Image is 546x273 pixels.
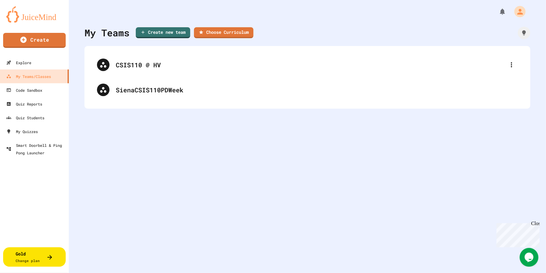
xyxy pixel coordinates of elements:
[520,248,540,267] iframe: chat widget
[3,247,66,267] button: GoldChange plan
[16,250,40,264] div: Gold
[518,27,530,39] div: How it works
[6,114,44,121] div: Quiz Students
[3,33,66,48] a: Create
[6,6,63,23] img: logo-orange.svg
[16,258,40,263] span: Change plan
[194,27,253,38] a: Choose Curriculum
[6,100,42,108] div: Quiz Reports
[116,85,518,95] div: SienaCSIS110PDWeek
[6,73,51,80] div: My Teams/Classes
[84,26,130,40] div: My Teams
[6,142,66,157] div: Smart Doorbell & Ping Pong Launcher
[136,27,190,38] a: Create new team
[91,52,524,77] div: CSIS110 @ HV
[91,77,524,102] div: SienaCSIS110PDWeek
[494,221,540,247] iframe: chat widget
[3,3,43,40] div: Chat with us now!Close
[6,59,31,66] div: Explore
[508,4,527,19] div: My Account
[116,60,505,70] div: CSIS110 @ HV
[6,128,38,135] div: My Quizzes
[487,6,508,17] div: My Notifications
[6,86,42,94] div: Code Sandbox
